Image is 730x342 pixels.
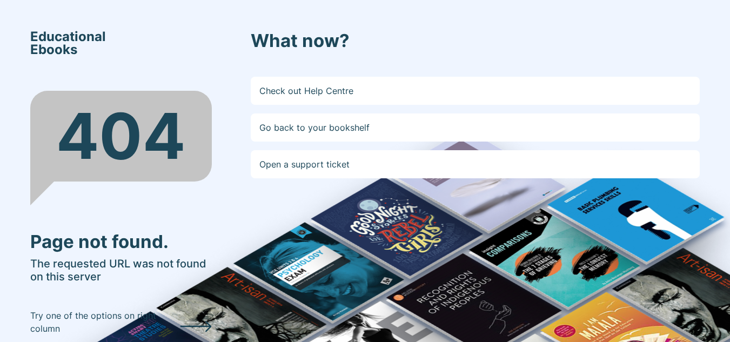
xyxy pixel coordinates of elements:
[251,150,700,178] a: Open a support ticket
[251,77,700,105] a: Check out Help Centre
[251,30,700,52] h3: What now?
[30,30,106,56] span: Educational Ebooks
[30,231,212,253] h3: Page not found.
[30,91,212,182] div: 404
[30,309,180,335] p: Try one of the options on right column
[30,257,212,283] h5: The requested URL was not found on this server
[251,113,700,142] a: Go back to your bookshelf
